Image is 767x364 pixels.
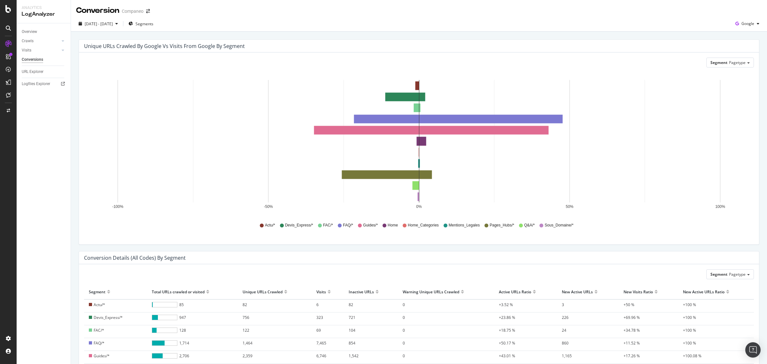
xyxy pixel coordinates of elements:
[624,287,653,297] div: New Visits Ratio
[22,81,66,87] a: Logfiles Explorer
[349,315,355,320] span: 721
[179,302,184,310] span: 85
[416,205,422,209] text: 0%
[243,315,249,320] span: 756
[22,28,66,35] a: Overview
[499,302,513,307] span: +3.52 %
[403,302,405,307] span: 0
[22,38,60,44] a: Crawls
[94,353,110,359] span: Guides/*
[94,340,105,346] span: FAQ/*
[22,81,50,87] div: Logfiles Explorer
[285,223,313,228] span: Devis_Express/*
[545,223,573,228] span: Sous_Domaine/*
[349,287,374,297] div: Inactive URLs
[22,47,60,54] a: Visits
[624,340,640,346] span: +11.52 %
[22,56,66,63] a: Conversions
[710,60,727,65] span: Segment
[179,340,189,348] span: 1,714
[562,315,569,320] span: 226
[22,11,66,18] div: LogAnalyzer
[562,287,593,297] div: New Active URLs
[22,38,34,44] div: Crawls
[179,315,186,323] span: 947
[94,315,123,320] span: Devis_Express/*
[76,5,119,16] div: Conversion
[349,353,359,359] span: 1,542
[729,60,746,65] span: Pagetype
[94,328,104,333] span: FAC/*
[22,68,43,75] div: URL Explorer
[715,205,725,209] text: 100%
[316,287,326,297] div: Visits
[403,340,405,346] span: 0
[729,272,746,277] span: Pagetype
[152,287,205,297] div: Total URLs crawled or visited
[449,223,480,228] span: Mentions_Legales
[316,340,326,346] span: 7,465
[562,328,566,333] span: 24
[243,302,247,307] span: 82
[683,328,696,333] span: +100 %
[524,223,535,228] span: Q&A/*
[323,223,333,228] span: FAC/*
[85,21,113,27] span: [DATE] - [DATE]
[683,340,696,346] span: +100 %
[316,328,321,333] span: 69
[264,205,273,209] text: -50%
[403,328,405,333] span: 0
[94,302,105,307] span: Actu/*
[84,73,754,217] svg: A chart.
[363,223,378,228] span: Guides/*
[741,21,754,26] span: Google
[349,302,353,307] span: 82
[683,287,724,297] div: New Active URLs Ratio
[112,205,123,209] text: -100%
[408,223,439,228] span: Home_Categories
[624,315,640,320] span: +69.96 %
[624,328,640,333] span: +34.78 %
[562,302,564,307] span: 3
[624,353,640,359] span: +17.26 %
[683,353,701,359] span: +100.08 %
[84,255,186,261] div: Conversion Details (all codes) by Segment
[349,340,355,346] span: 854
[624,302,634,307] span: +50 %
[126,19,156,29] button: Segments
[349,328,355,333] span: 104
[22,68,66,75] a: URL Explorer
[179,328,186,336] span: 128
[146,9,150,13] div: arrow-right-arrow-left
[243,353,252,359] span: 2,359
[566,205,573,209] text: 50%
[316,315,323,320] span: 323
[710,272,727,277] span: Segment
[683,315,696,320] span: +100 %
[122,8,143,14] div: Companeo
[243,328,249,333] span: 122
[403,353,405,359] span: 0
[733,19,762,29] button: Google
[136,21,153,27] span: Segments
[316,302,319,307] span: 6
[22,47,31,54] div: Visits
[316,353,326,359] span: 6,746
[403,287,459,297] div: Warning Unique URLs Crawled
[265,223,275,228] span: Actu/*
[683,302,696,307] span: +100 %
[499,315,515,320] span: +23.86 %
[243,340,252,346] span: 1,464
[179,353,189,361] span: 2,706
[89,287,105,297] div: Segment
[243,287,283,297] div: Unique URLs Crawled
[562,353,572,359] span: 1,165
[499,353,515,359] span: +43.01 %
[403,315,405,320] span: 0
[22,28,37,35] div: Overview
[499,340,515,346] span: +50.17 %
[562,340,569,346] span: 860
[745,342,761,358] div: Open Intercom Messenger
[22,56,43,63] div: Conversions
